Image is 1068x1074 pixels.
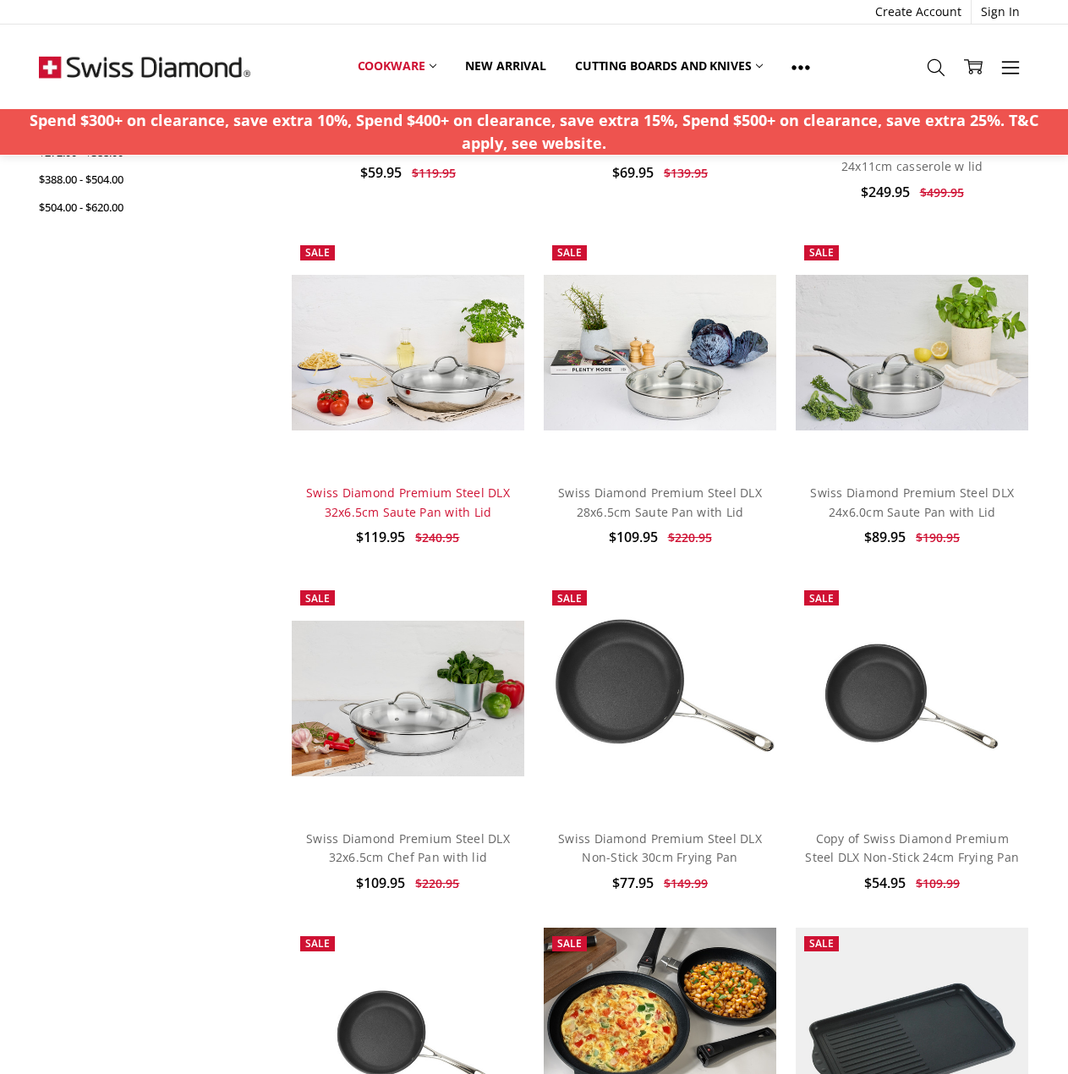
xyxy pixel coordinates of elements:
[292,275,525,430] img: Swiss Diamond Premium Steel DLX 32x6.5cm Saute Pan with Lid
[557,245,582,260] span: Sale
[305,591,330,605] span: Sale
[810,485,1014,519] a: Swiss Diamond Premium Steel DLX 24x6.0cm Saute Pan with Lid
[561,47,778,85] a: Cutting boards and knives
[292,582,525,815] a: Swiss Diamond Premium Steel DLX 32x6.5cm Chef Pan with lid
[809,936,834,951] span: Sale
[415,875,459,891] span: $220.95
[305,936,330,951] span: Sale
[916,529,960,545] span: $190.95
[451,47,560,85] a: New arrival
[558,485,762,519] a: Swiss Diamond Premium Steel DLX 28x6.5cm Saute Pan with Lid
[668,529,712,545] span: $220.95
[292,237,525,470] a: Swiss Diamond Premium Steel DLX 32x6.5cm Saute Pan with Lid
[920,184,964,200] span: $499.95
[9,109,1060,155] p: Spend $300+ on clearance, save extra 10%, Spend $400+ on clearance, save extra 15%, Spend $500+ o...
[861,183,910,201] span: $249.95
[796,237,1029,470] a: Swiss Diamond Premium Steel DLX 24x6.0cm Saute Pan with Lid
[544,237,777,470] a: Swiss Diamond Premium Steel DLX 28x6.5cm Saute Pan with Lid
[557,591,582,605] span: Sale
[558,830,762,865] a: Swiss Diamond Premium Steel DLX Non-Stick 30cm Frying Pan
[292,621,525,776] img: Swiss Diamond Premium Steel DLX 32x6.5cm Chef Pan with lid
[664,875,708,891] span: $149.99
[777,47,824,85] a: Show All
[544,582,777,815] img: Swiss Diamond Premium Steel DLX Non-Stick 30cm Frying Pan
[864,874,906,892] span: $54.95
[612,874,654,892] span: $77.95
[356,874,405,892] span: $109.95
[796,275,1029,430] img: Swiss Diamond Premium Steel DLX 24x6.0cm Saute Pan with Lid
[343,47,452,85] a: Cookware
[664,165,708,181] span: $139.95
[809,591,834,605] span: Sale
[412,165,456,181] span: $119.95
[809,245,834,260] span: Sale
[356,528,405,546] span: $119.95
[916,875,960,891] span: $109.99
[557,936,582,951] span: Sale
[544,275,777,430] img: Swiss Diamond Premium Steel DLX 28x6.5cm Saute Pan with Lid
[864,528,906,546] span: $89.95
[306,830,510,865] a: Swiss Diamond Premium Steel DLX 32x6.5cm Chef Pan with lid
[612,163,654,182] span: $69.95
[306,485,510,519] a: Swiss Diamond Premium Steel DLX 32x6.5cm Saute Pan with Lid
[360,163,402,182] span: $59.95
[39,166,272,194] a: $388.00 - $504.00
[415,529,459,545] span: $240.95
[609,528,658,546] span: $109.95
[796,582,1029,815] img: Copy of Swiss Diamond Premium Steel DLX Non-Stick 24cm Frying Pan
[805,830,1019,865] a: Copy of Swiss Diamond Premium Steel DLX Non-Stick 24cm Frying Pan
[39,25,250,109] img: Free Shipping On Every Order
[305,245,330,260] span: Sale
[39,194,272,222] a: $504.00 - $620.00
